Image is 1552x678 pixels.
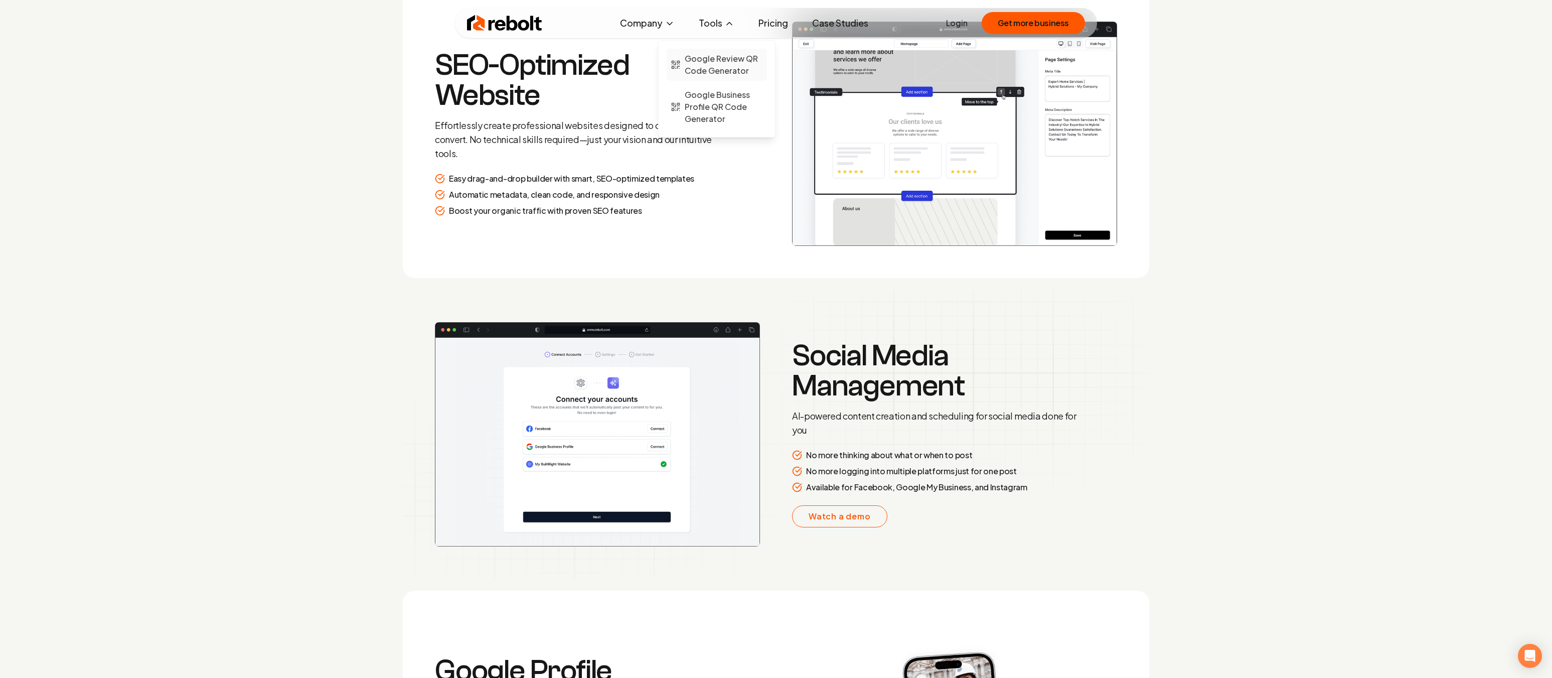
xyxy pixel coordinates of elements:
a: Watch a demo [792,505,887,527]
a: Case Studies [804,13,876,33]
p: No more logging into multiple platforms just for one post [806,465,1017,477]
span: Google Business Profile QR Code Generator [685,89,763,125]
button: Get more business [982,12,1085,34]
h3: SEO-Optimized Website [435,50,724,110]
button: Tools [691,13,742,33]
p: Automatic metadata, clean code, and responsive design [449,189,660,201]
p: Available for Facebook, Google My Business, and Instagram [806,481,1027,493]
p: AI-powered content creation and scheduling for social media done for you [792,409,1081,437]
h3: Social Media Management [792,341,1081,401]
a: Google Review QR Code Generator [667,49,767,81]
p: Boost your organic traffic with proven SEO features [449,205,642,217]
img: Rebolt Logo [467,13,542,33]
a: Pricing [750,13,796,33]
img: Product [403,290,1149,579]
p: No more thinking about what or when to post [806,449,972,461]
span: Google Review QR Code Generator [685,53,763,77]
button: Company [612,13,683,33]
a: Google Business Profile QR Code Generator [667,85,767,129]
p: Easy drag-and-drop builder with smart, SEO-optimized templates [449,173,694,185]
a: Login [946,17,968,29]
img: How it works [792,22,1117,246]
p: Effortlessly create professional websites designed to captivate and convert. No technical skills ... [435,118,724,161]
div: Open Intercom Messenger [1518,644,1542,668]
img: Website Preview [435,322,760,547]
